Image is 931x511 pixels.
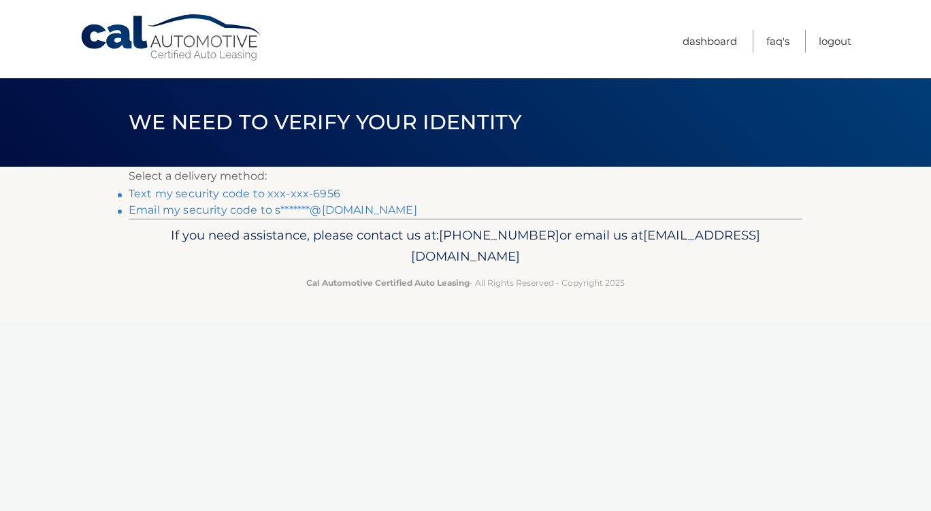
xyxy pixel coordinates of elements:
[306,278,470,288] strong: Cal Automotive Certified Auto Leasing
[683,30,737,52] a: Dashboard
[819,30,851,52] a: Logout
[129,110,521,135] span: We need to verify your identity
[137,225,794,268] p: If you need assistance, please contact us at: or email us at
[766,30,789,52] a: FAQ's
[129,187,340,200] a: Text my security code to xxx-xxx-6956
[129,167,802,186] p: Select a delivery method:
[439,227,559,243] span: [PHONE_NUMBER]
[80,14,263,62] a: Cal Automotive
[137,276,794,290] p: - All Rights Reserved - Copyright 2025
[129,203,417,216] a: Email my security code to s*******@[DOMAIN_NAME]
